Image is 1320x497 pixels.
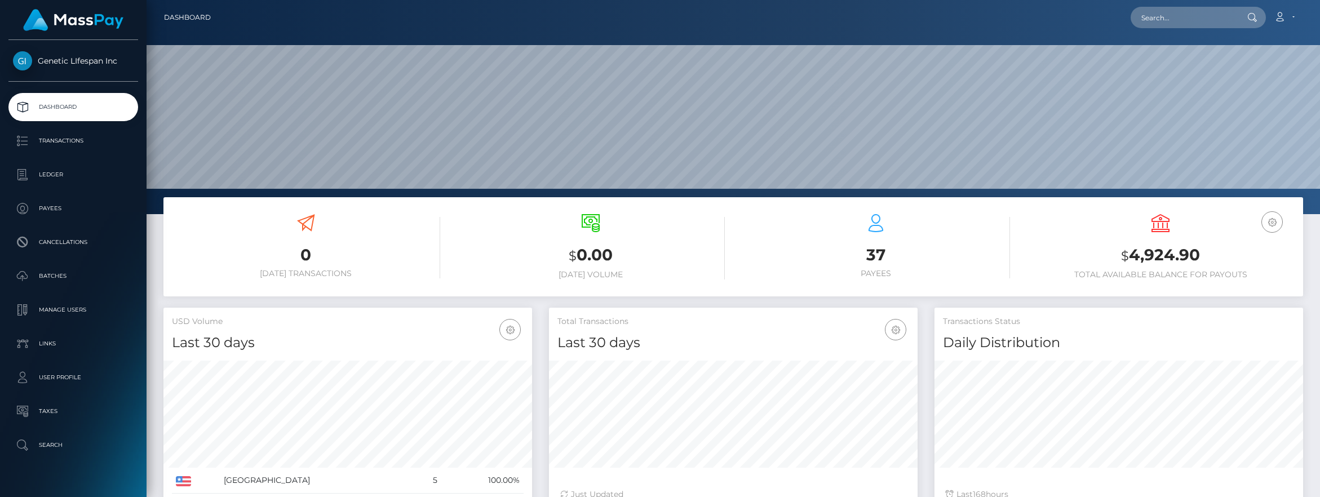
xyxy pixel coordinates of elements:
[176,476,191,486] img: US.png
[943,333,1295,353] h4: Daily Distribution
[742,269,1010,278] h6: Payees
[441,468,524,494] td: 100.00%
[172,333,524,353] h4: Last 30 days
[1121,248,1129,264] small: $
[13,301,134,318] p: Manage Users
[13,437,134,454] p: Search
[8,431,138,459] a: Search
[8,93,138,121] a: Dashboard
[8,363,138,392] a: User Profile
[220,468,415,494] td: [GEOGRAPHIC_DATA]
[943,316,1295,327] h5: Transactions Status
[557,333,909,353] h4: Last 30 days
[8,194,138,223] a: Payees
[13,335,134,352] p: Links
[13,132,134,149] p: Transactions
[457,270,725,279] h6: [DATE] Volume
[8,397,138,425] a: Taxes
[13,166,134,183] p: Ledger
[8,228,138,256] a: Cancellations
[8,56,138,66] span: Genetic LIfespan Inc
[557,316,909,327] h5: Total Transactions
[1027,270,1295,279] h6: Total Available Balance for Payouts
[8,296,138,324] a: Manage Users
[13,51,32,70] img: Genetic LIfespan Inc
[8,262,138,290] a: Batches
[8,127,138,155] a: Transactions
[13,99,134,116] p: Dashboard
[457,244,725,267] h3: 0.00
[13,369,134,386] p: User Profile
[8,161,138,189] a: Ledger
[416,468,442,494] td: 5
[23,9,123,31] img: MassPay Logo
[1131,7,1237,28] input: Search...
[164,6,211,29] a: Dashboard
[569,248,577,264] small: $
[172,316,524,327] h5: USD Volume
[172,269,440,278] h6: [DATE] Transactions
[13,234,134,251] p: Cancellations
[13,200,134,217] p: Payees
[742,244,1010,266] h3: 37
[13,403,134,420] p: Taxes
[172,244,440,266] h3: 0
[8,330,138,358] a: Links
[13,268,134,285] p: Batches
[1027,244,1295,267] h3: 4,924.90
